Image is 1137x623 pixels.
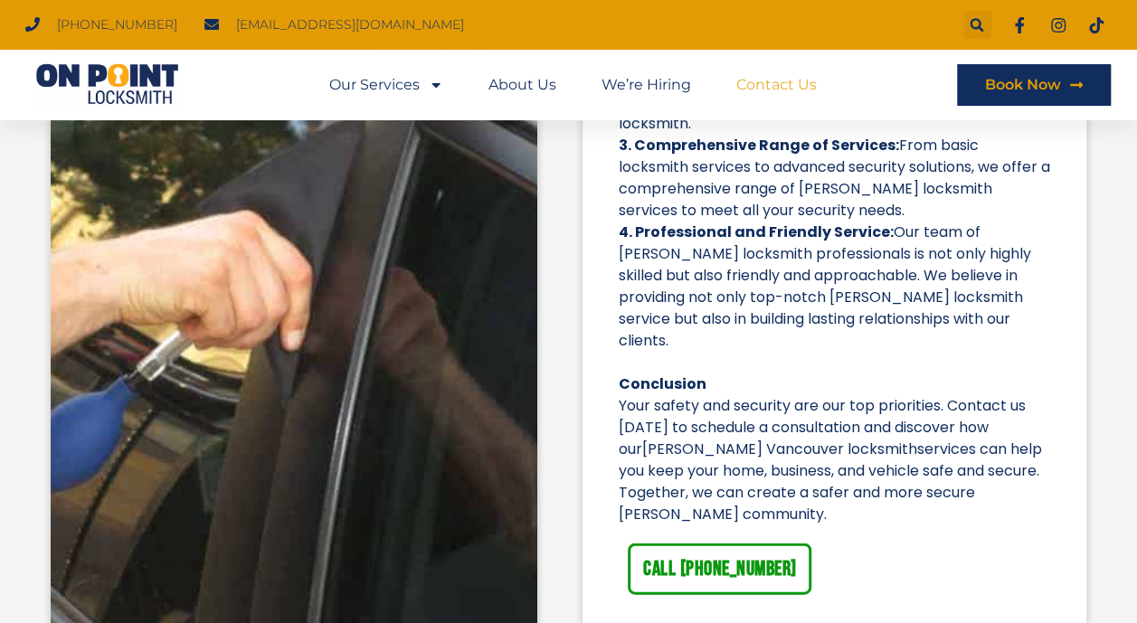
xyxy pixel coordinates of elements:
span: CALL [PHONE_NUMBER] [643,559,797,580]
span: services can help you keep your home, business, and vehicle safe and secure. Together, we can cre... [619,439,1042,524]
strong: 4. Professional and Friendly Service: [619,222,894,242]
a: Book Now [957,64,1111,106]
a: About Us [488,64,556,106]
span: [EMAIL_ADDRESS][DOMAIN_NAME] [232,13,464,37]
nav: Menu [329,64,817,106]
a: We’re Hiring [602,64,691,106]
span: [PHONE_NUMBER] [52,13,177,37]
div: Search [963,11,991,39]
span: Our team of [PERSON_NAME] locksmith professionals is not only highly skilled but also friendly an... [619,222,1031,351]
span: Conclusion [619,373,706,394]
span: Your safety and security are our top priorities. Contact us [DATE] to schedule a consultation and... [619,395,1026,459]
span: Book Now [984,78,1060,92]
a: Contact Us [736,64,817,106]
a: Our Services [329,64,443,106]
a: CALL [PHONE_NUMBER] [628,543,812,595]
strong: 3. Comprehensive Range of Services: [619,135,899,156]
span: From basic locksmith services to advanced security solutions, we offer a comprehensive range of [... [619,135,1050,221]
